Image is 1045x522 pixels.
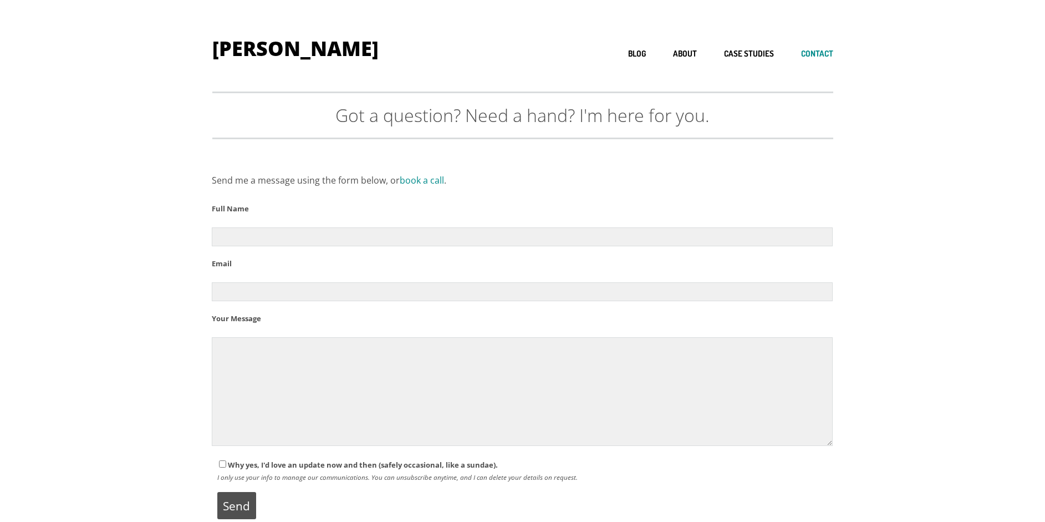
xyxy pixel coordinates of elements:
a: About [673,49,697,59]
p: Got a question? Need a hand? I'm here for you. [212,104,833,126]
form: Contact form [212,202,833,519]
a: book a call [400,174,444,186]
p: Full Name [212,202,833,215]
h1: [PERSON_NAME] [212,39,379,59]
p: Email [212,257,833,270]
a: Case studies [724,49,774,59]
input: Send [217,492,256,519]
a: Blog [628,49,646,59]
p: Your Message [212,312,833,325]
a: Contact [801,49,833,59]
p: Send me a message using the form below, or . [212,173,833,189]
i: I only use your info to manage our communications. You can unsubscribe anytime, and I can delete ... [217,473,578,482]
span: Why yes, I'd love an update now and then (safely occasional, like a sundae). [226,460,498,470]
